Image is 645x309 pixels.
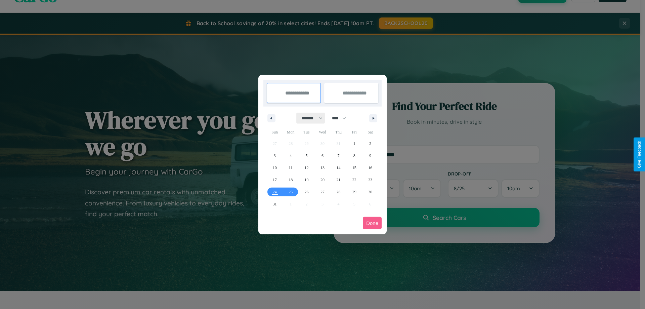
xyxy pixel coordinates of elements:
span: 12 [305,162,309,174]
span: 4 [290,150,292,162]
span: Mon [283,127,298,138]
button: 2 [362,138,378,150]
button: 29 [346,186,362,198]
span: 6 [321,150,324,162]
span: 30 [368,186,372,198]
span: 2 [369,138,371,150]
div: Give Feedback [637,141,642,168]
button: 18 [283,174,298,186]
span: 7 [337,150,339,162]
button: 4 [283,150,298,162]
button: 1 [346,138,362,150]
span: 15 [352,162,356,174]
span: 8 [353,150,355,162]
button: 16 [362,162,378,174]
span: Wed [314,127,330,138]
span: 24 [273,186,277,198]
button: 6 [314,150,330,162]
button: 23 [362,174,378,186]
button: 24 [267,186,283,198]
button: 11 [283,162,298,174]
span: 11 [289,162,293,174]
span: 10 [273,162,277,174]
span: 22 [352,174,356,186]
button: 13 [314,162,330,174]
span: 27 [320,186,325,198]
span: 25 [289,186,293,198]
span: 3 [274,150,276,162]
button: 8 [346,150,362,162]
button: 19 [299,174,314,186]
span: 1 [353,138,355,150]
button: Done [363,217,382,229]
button: 31 [267,198,283,210]
button: 17 [267,174,283,186]
span: 29 [352,186,356,198]
button: 22 [346,174,362,186]
span: 28 [336,186,340,198]
button: 12 [299,162,314,174]
span: 26 [305,186,309,198]
span: Sun [267,127,283,138]
span: 21 [336,174,340,186]
span: 17 [273,174,277,186]
button: 30 [362,186,378,198]
button: 25 [283,186,298,198]
button: 3 [267,150,283,162]
span: 31 [273,198,277,210]
span: 19 [305,174,309,186]
button: 21 [331,174,346,186]
span: 9 [369,150,371,162]
span: 18 [289,174,293,186]
button: 9 [362,150,378,162]
button: 14 [331,162,346,174]
span: Fri [346,127,362,138]
span: Sat [362,127,378,138]
button: 26 [299,186,314,198]
button: 10 [267,162,283,174]
button: 20 [314,174,330,186]
span: Tue [299,127,314,138]
span: 20 [320,174,325,186]
button: 15 [346,162,362,174]
button: 27 [314,186,330,198]
button: 28 [331,186,346,198]
span: 5 [306,150,308,162]
span: 13 [320,162,325,174]
button: 5 [299,150,314,162]
button: 7 [331,150,346,162]
span: 23 [368,174,372,186]
span: Thu [331,127,346,138]
span: 16 [368,162,372,174]
span: 14 [336,162,340,174]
